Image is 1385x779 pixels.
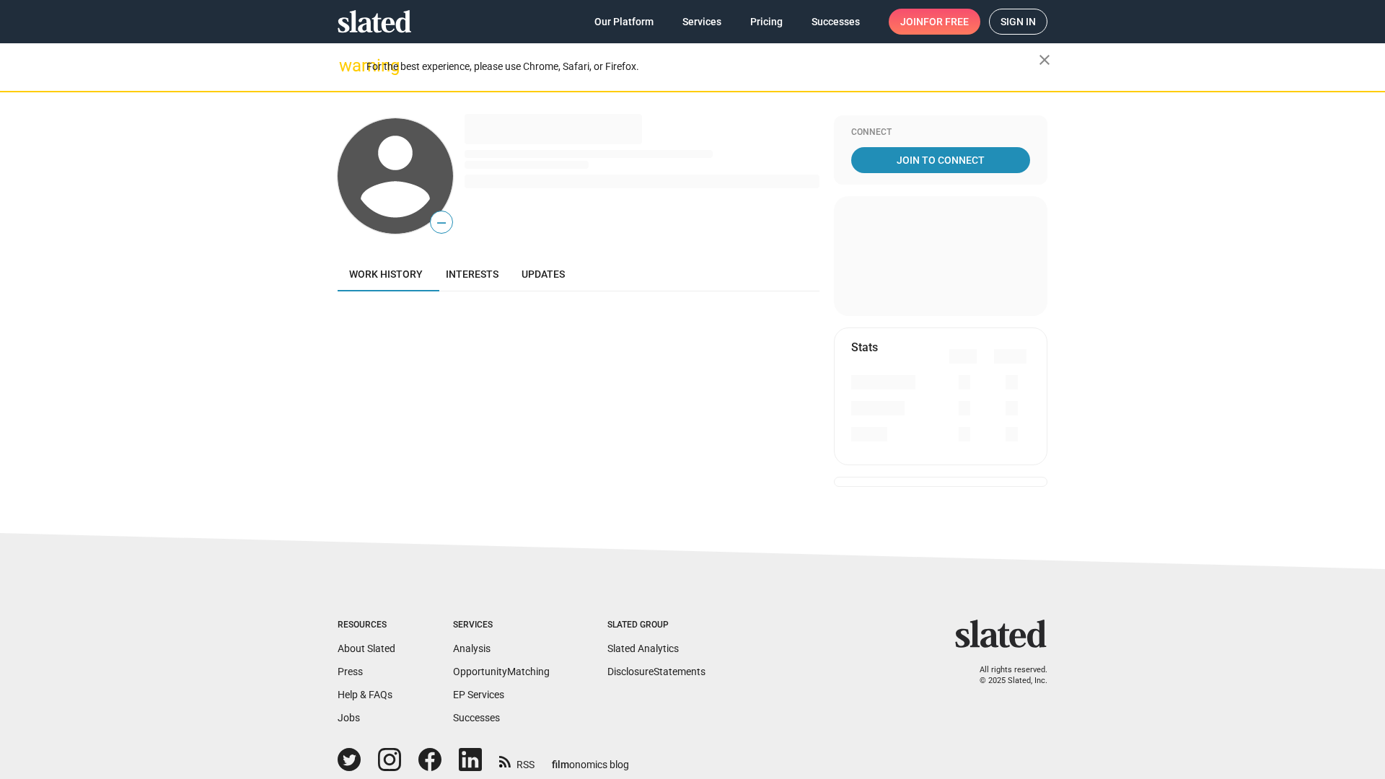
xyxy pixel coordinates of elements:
a: filmonomics blog [552,747,629,772]
a: Our Platform [583,9,665,35]
a: Analysis [453,643,491,654]
a: Updates [510,257,576,291]
span: Successes [812,9,860,35]
a: Joinfor free [889,9,980,35]
a: About Slated [338,643,395,654]
span: Our Platform [594,9,654,35]
span: film [552,759,569,770]
mat-card-title: Stats [851,340,878,355]
a: Successes [453,712,500,723]
a: Pricing [739,9,794,35]
span: Sign in [1001,9,1036,34]
p: All rights reserved. © 2025 Slated, Inc. [964,665,1047,686]
span: Join [900,9,969,35]
a: Interests [434,257,510,291]
div: For the best experience, please use Chrome, Safari, or Firefox. [366,57,1039,76]
a: Jobs [338,712,360,723]
a: Successes [800,9,871,35]
span: Pricing [750,9,783,35]
span: Services [682,9,721,35]
span: Interests [446,268,498,280]
span: Join To Connect [854,147,1027,173]
a: Join To Connect [851,147,1030,173]
span: Work history [349,268,423,280]
span: Updates [522,268,565,280]
div: Connect [851,127,1030,138]
a: Help & FAQs [338,689,392,700]
span: — [431,214,452,232]
a: EP Services [453,689,504,700]
div: Resources [338,620,395,631]
a: Sign in [989,9,1047,35]
mat-icon: close [1036,51,1053,69]
a: Press [338,666,363,677]
a: OpportunityMatching [453,666,550,677]
span: for free [923,9,969,35]
a: Slated Analytics [607,643,679,654]
mat-icon: warning [339,57,356,74]
div: Slated Group [607,620,705,631]
a: Work history [338,257,434,291]
a: DisclosureStatements [607,666,705,677]
a: RSS [499,749,535,772]
a: Services [671,9,733,35]
div: Services [453,620,550,631]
